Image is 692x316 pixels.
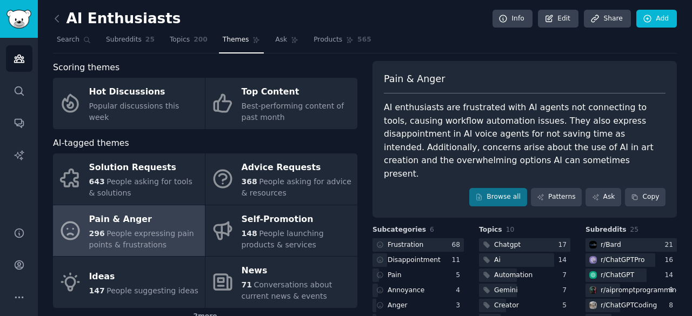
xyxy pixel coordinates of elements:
a: Anger3 [372,299,464,312]
div: Automation [494,271,533,280]
div: 8 [669,301,677,311]
div: Hot Discussions [89,84,199,101]
div: 5 [562,301,570,311]
img: Bard [589,241,597,248]
div: Pain & Anger [89,211,199,228]
img: ChatGPTCoding [589,301,597,309]
a: Pain5 [372,268,464,282]
span: 643 [89,177,105,186]
span: Ask [275,35,287,45]
div: AI enthusiasts are frustrated with AI agents not connecting to tools, causing workflow automation... [384,101,666,180]
span: 6 [430,226,434,233]
img: aipromptprogramming [589,286,597,294]
div: r/ aipromptprogramming [601,286,681,295]
a: Automation7 [479,268,570,282]
span: Search [57,35,79,45]
span: 200 [194,35,208,45]
div: Ideas [89,268,198,285]
div: r/ ChatGPTPro [601,256,645,265]
div: Creator [494,301,519,311]
span: Subreddits [106,35,142,45]
span: 148 [242,229,257,238]
div: Anger [388,301,408,311]
span: Scoring themes [53,61,119,75]
div: 7 [562,286,570,295]
span: 71 [242,280,252,289]
div: 14 [558,256,570,265]
span: 10 [506,226,515,233]
span: Subreddits [585,225,627,235]
a: Ask [271,31,302,53]
div: Pain [388,271,402,280]
span: 147 [89,286,105,295]
span: 296 [89,229,105,238]
div: Gemini [494,286,518,295]
span: Pain & Anger [384,72,445,86]
div: 11 [451,256,464,265]
span: People asking for advice & resources [242,177,351,197]
div: r/ Bard [601,240,621,250]
div: 21 [664,240,677,250]
a: Pain & Anger296People expressing pain points & frustrations [53,205,205,257]
a: Ask [585,188,621,206]
div: Advice Requests [242,159,352,177]
span: Best-performing content of past month [242,102,344,122]
div: Disappointment [388,256,441,265]
span: Subcategories [372,225,426,235]
div: 17 [558,240,570,250]
div: Top Content [242,84,352,101]
a: Products565 [310,31,375,53]
span: 368 [242,177,257,186]
img: ChatGPT [589,271,597,279]
a: Solution Requests643People asking for tools & solutions [53,153,205,205]
h2: AI Enthusiasts [53,10,181,28]
a: Themes [219,31,264,53]
a: aipromptprogrammingr/aipromptprogramming8 [585,284,677,297]
a: ChatGPTCodingr/ChatGPTCoding8 [585,299,677,312]
a: Ideas147People suggesting ideas [53,257,205,308]
div: 7 [562,271,570,280]
span: Themes [223,35,249,45]
span: People suggesting ideas [107,286,198,295]
a: Subreddits25 [102,31,158,53]
span: Topics [170,35,190,45]
a: Topics200 [166,31,211,53]
div: 8 [669,286,677,295]
a: Frustration68 [372,238,464,252]
span: 25 [630,226,639,233]
a: Chatgpt17 [479,238,570,252]
div: Self-Promotion [242,211,352,228]
a: Advice Requests368People asking for advice & resources [205,153,357,205]
a: Creator5 [479,299,570,312]
div: News [242,263,352,280]
a: Annoyance4 [372,284,464,297]
a: ChatGPTPror/ChatGPTPro16 [585,253,677,267]
span: AI-tagged themes [53,137,129,150]
div: Ai [494,256,501,265]
div: Frustration [388,240,423,250]
a: Search [53,31,95,53]
img: ChatGPTPro [589,256,597,264]
span: Topics [479,225,502,235]
div: Chatgpt [494,240,521,250]
a: ChatGPTr/ChatGPT14 [585,268,677,282]
img: GummySearch logo [6,10,31,29]
button: Copy [625,188,666,206]
span: Conversations about current news & events [242,280,332,300]
span: People launching products & services [242,229,324,249]
div: 5 [456,271,464,280]
a: Info [493,10,533,28]
div: 14 [664,271,677,280]
a: Patterns [531,188,582,206]
span: Popular discussions this week [89,102,179,122]
div: 3 [456,301,464,311]
a: Ai14 [479,253,570,267]
span: Products [314,35,342,45]
span: 565 [357,35,371,45]
div: Annoyance [388,286,424,295]
div: 68 [451,240,464,250]
a: Browse all [469,188,527,206]
span: People expressing pain points & frustrations [89,229,194,249]
a: Bardr/Bard21 [585,238,677,252]
a: Disappointment11 [372,253,464,267]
